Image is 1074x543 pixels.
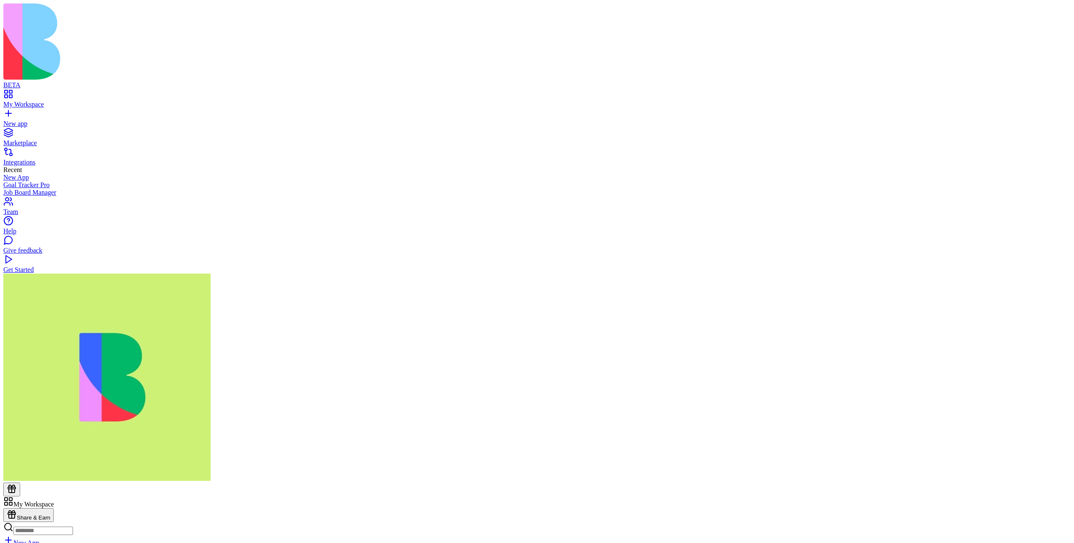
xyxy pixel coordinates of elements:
[3,3,341,80] img: logo
[3,174,1071,181] a: New App
[3,139,1071,147] div: Marketplace
[3,132,1071,147] a: Marketplace
[3,266,1071,274] div: Get Started
[3,208,1071,216] div: Team
[3,201,1071,216] a: Team
[3,508,54,522] button: Share & Earn
[3,159,1071,166] div: Integrations
[3,239,1071,254] a: Give feedback
[3,220,1071,235] a: Help
[3,274,211,481] img: WhatsApp_Image_2025-01-03_at_11.26.17_rubx1k.jpg
[3,101,1071,108] div: My Workspace
[3,112,1071,128] a: New app
[3,189,1071,196] a: Job Board Manager
[17,514,50,521] span: Share & Earn
[3,247,1071,254] div: Give feedback
[3,166,22,173] span: Recent
[3,151,1071,166] a: Integrations
[3,81,1071,89] div: BETA
[3,258,1071,274] a: Get Started
[3,120,1071,128] div: New app
[3,181,1071,189] a: Goal Tracker Pro
[3,93,1071,108] a: My Workspace
[3,74,1071,89] a: BETA
[13,501,54,508] span: My Workspace
[3,227,1071,235] div: Help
